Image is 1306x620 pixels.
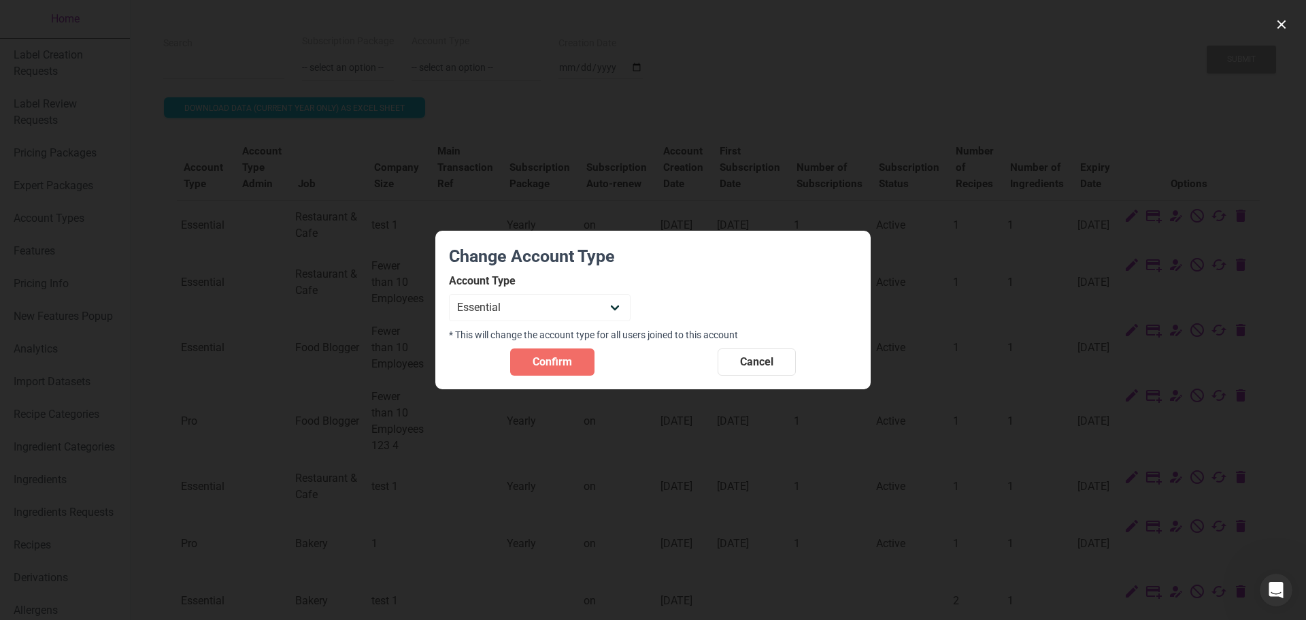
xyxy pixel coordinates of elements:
[449,244,857,274] h3: Change Account Type
[449,274,631,289] label: Account Type
[510,348,595,376] button: Confirm
[1260,574,1292,606] iframe: Intercom live chat
[718,348,796,376] button: Cancel
[533,354,572,370] span: Confirm
[740,354,773,370] span: Cancel
[449,327,857,343] div: * This will change the account type for all users joined to this account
